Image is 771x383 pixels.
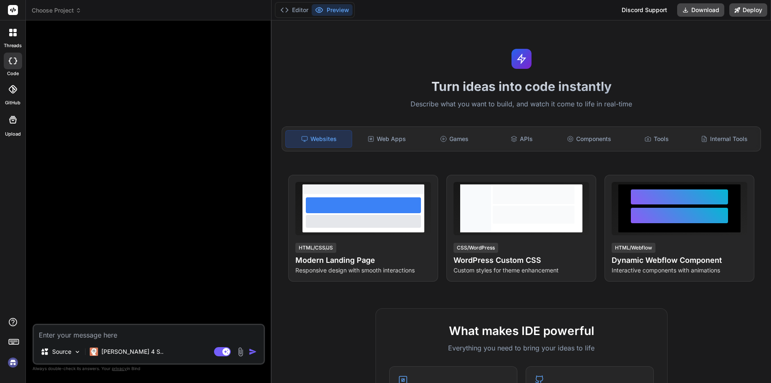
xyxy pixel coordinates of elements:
[90,348,98,356] img: Claude 4 Sonnet
[295,266,431,275] p: Responsive design with smooth interactions
[7,70,19,77] label: code
[454,266,589,275] p: Custom styles for theme enhancement
[277,99,766,110] p: Describe what you want to build, and watch it come to life in real-time
[277,4,312,16] button: Editor
[489,130,555,148] div: APIs
[312,4,353,16] button: Preview
[74,348,81,355] img: Pick Models
[389,322,654,340] h2: What makes IDE powerful
[6,355,20,370] img: signin
[249,348,257,356] img: icon
[612,266,747,275] p: Interactive components with animations
[617,3,672,17] div: Discord Support
[389,343,654,353] p: Everything you need to bring your ideas to life
[4,42,22,49] label: threads
[295,254,431,266] h4: Modern Landing Page
[624,130,690,148] div: Tools
[32,6,81,15] span: Choose Project
[557,130,622,148] div: Components
[33,365,265,373] p: Always double-check its answers. Your in Bind
[112,366,127,371] span: privacy
[101,348,164,356] p: [PERSON_NAME] 4 S..
[677,3,724,17] button: Download
[354,130,420,148] div: Web Apps
[454,254,589,266] h4: WordPress Custom CSS
[5,99,20,106] label: GitHub
[612,254,747,266] h4: Dynamic Webflow Component
[295,243,336,253] div: HTML/CSS/JS
[236,347,245,357] img: attachment
[5,131,21,138] label: Upload
[421,130,487,148] div: Games
[285,130,352,148] div: Websites
[612,243,655,253] div: HTML/Webflow
[52,348,71,356] p: Source
[729,3,767,17] button: Deploy
[277,79,766,94] h1: Turn ideas into code instantly
[691,130,757,148] div: Internal Tools
[454,243,498,253] div: CSS/WordPress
